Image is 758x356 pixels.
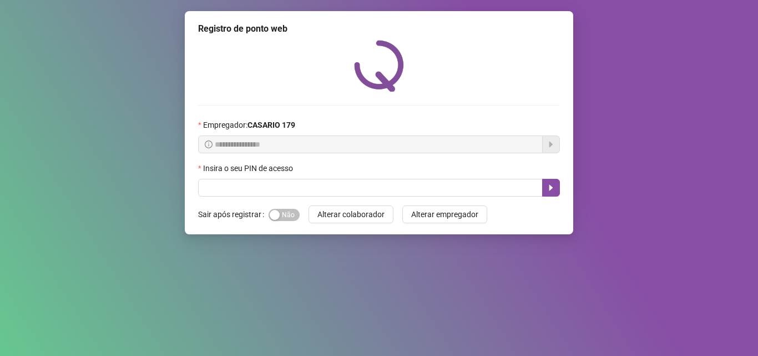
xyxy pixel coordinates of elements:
div: Registro de ponto web [198,22,560,36]
button: Alterar empregador [402,205,487,223]
label: Insira o seu PIN de acesso [198,162,300,174]
span: Alterar empregador [411,208,478,220]
button: Alterar colaborador [309,205,393,223]
img: QRPoint [354,40,404,92]
strong: CASARIO 179 [247,121,295,129]
span: Empregador : [203,119,295,131]
span: info-circle [205,141,213,148]
span: caret-right [547,183,555,192]
label: Sair após registrar [198,205,269,223]
span: Alterar colaborador [317,208,385,220]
